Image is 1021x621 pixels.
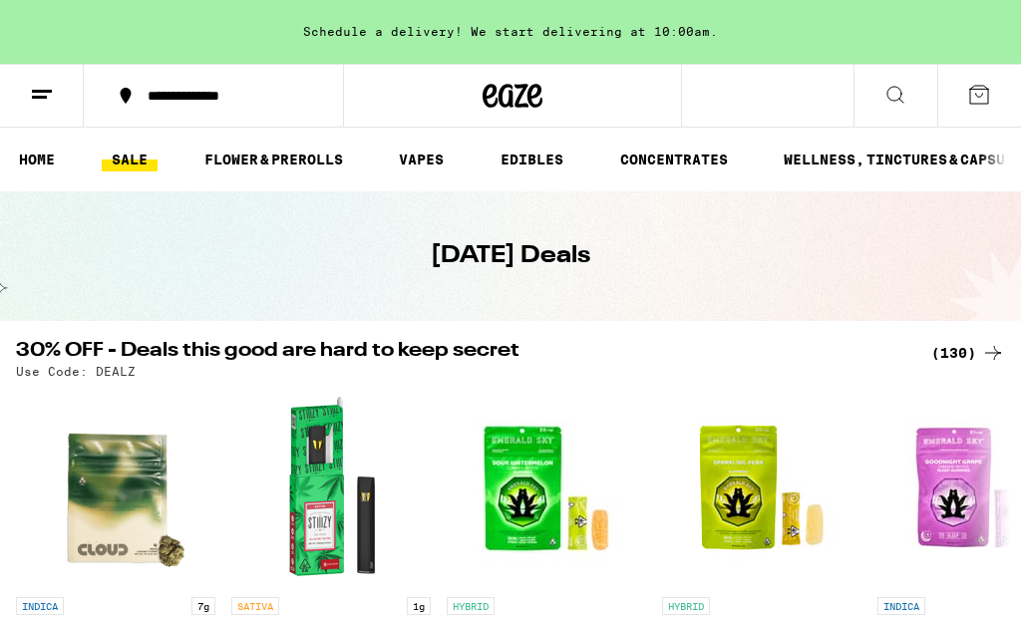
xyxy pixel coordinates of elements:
[16,597,64,615] p: INDICA
[447,597,495,615] p: HYBRID
[231,388,431,587] img: STIIIZY - Blue Dream AIO - 1g
[662,388,861,587] img: Emerald Sky - Sparkling Pear Gummies
[407,597,431,615] p: 1g
[931,341,1005,365] a: (130)
[662,597,710,615] p: HYBRID
[194,148,353,171] a: FLOWER & PREROLLS
[9,148,65,171] a: HOME
[16,341,907,365] h2: 30% OFF - Deals this good are hard to keep secret
[389,148,454,171] a: VAPES
[491,148,573,171] a: EDIBLES
[447,388,646,587] img: Emerald Sky - Sour Watermelon Gummies
[877,597,925,615] p: INDICA
[191,597,215,615] p: 7g
[610,148,738,171] a: CONCENTRATES
[231,597,279,615] p: SATIVA
[431,239,590,273] h1: [DATE] Deals
[102,148,158,171] a: SALE
[16,388,215,587] img: Cloud - Ice Cream Cake - 7g
[16,365,136,378] p: Use Code: DEALZ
